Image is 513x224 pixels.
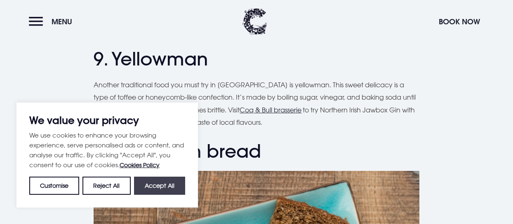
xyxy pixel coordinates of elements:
[134,177,185,195] button: Accept All
[94,140,419,162] h2: 10. Wheaten bread
[29,13,76,30] button: Menu
[29,177,79,195] button: Customise
[435,13,484,30] button: Book Now
[120,161,160,168] a: Cookies Policy
[16,103,198,208] div: We value your privacy
[52,17,72,26] span: Menu
[94,79,419,129] p: Another traditional food you must try in [GEOGRAPHIC_DATA] is yellowman. This sweet delicacy is a...
[242,8,267,35] img: Clandeboye Lodge
[82,177,130,195] button: Reject All
[94,48,419,70] h2: 9. Yellowman
[29,130,185,170] p: We use cookies to enhance your browsing experience, serve personalised ads or content, and analys...
[240,106,301,114] a: Coq & Bull brasserie
[29,115,185,125] p: We value your privacy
